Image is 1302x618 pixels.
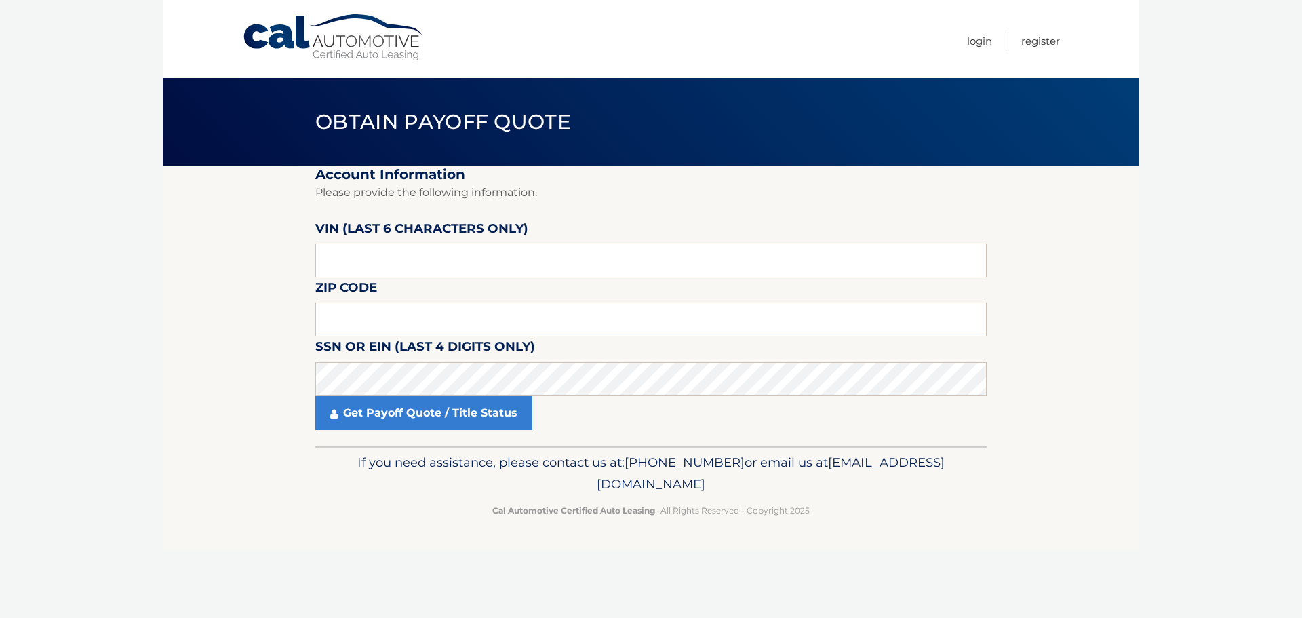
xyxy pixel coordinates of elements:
p: Please provide the following information. [315,183,987,202]
label: VIN (last 6 characters only) [315,218,528,244]
span: Obtain Payoff Quote [315,109,571,134]
label: Zip Code [315,277,377,303]
label: SSN or EIN (last 4 digits only) [315,336,535,362]
p: - All Rights Reserved - Copyright 2025 [324,503,978,518]
a: Register [1021,30,1060,52]
strong: Cal Automotive Certified Auto Leasing [492,505,655,516]
a: Cal Automotive [242,14,425,62]
span: [PHONE_NUMBER] [625,455,745,470]
a: Get Payoff Quote / Title Status [315,396,532,430]
a: Login [967,30,992,52]
h2: Account Information [315,166,987,183]
p: If you need assistance, please contact us at: or email us at [324,452,978,495]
